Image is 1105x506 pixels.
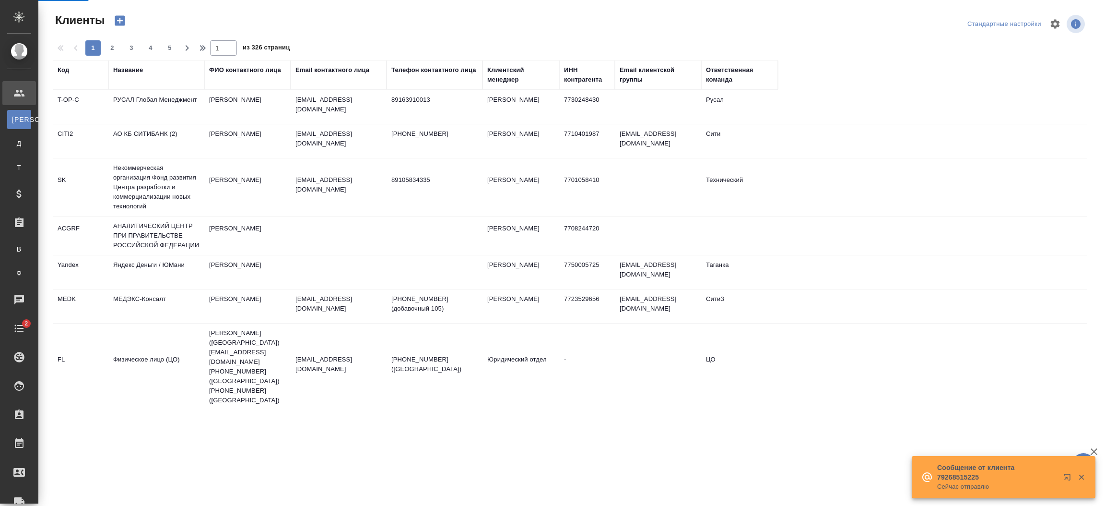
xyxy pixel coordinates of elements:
p: [PHONE_NUMBER] ([GEOGRAPHIC_DATA]) [391,355,478,374]
td: [EMAIL_ADDRESS][DOMAIN_NAME] [615,255,701,289]
span: Ф [12,268,26,278]
a: [PERSON_NAME] [7,110,31,129]
p: [PHONE_NUMBER] (добавочный 105) [391,294,478,313]
span: В [12,244,26,254]
p: 89105834335 [391,175,478,185]
p: [EMAIL_ADDRESS][DOMAIN_NAME] [295,355,382,374]
td: АО КБ СИТИБАНК (2) [108,124,204,158]
a: 2 [2,316,36,340]
span: из 326 страниц [243,42,290,56]
td: 7730248430 [559,90,615,124]
p: 89163910013 [391,95,478,105]
div: Телефон контактного лица [391,65,476,75]
td: [PERSON_NAME] [482,289,559,323]
span: 5 [162,43,177,53]
td: [PERSON_NAME] [204,90,291,124]
td: 7750005725 [559,255,615,289]
button: 3 [124,40,139,56]
span: Настроить таблицу [1044,12,1067,36]
p: Сообщение от клиента 79268515225 [937,463,1057,482]
button: 5 [162,40,177,56]
span: Клиенты [53,12,105,28]
p: Сейчас отправлю [937,482,1057,492]
span: Посмотреть информацию [1067,15,1087,33]
a: В [7,240,31,259]
td: МЕДЭКС-Консалт [108,289,204,323]
td: [EMAIL_ADDRESS][DOMAIN_NAME] [615,124,701,158]
td: Сити3 [701,289,778,323]
button: 4 [143,40,158,56]
td: Некоммерческая организация Фонд развития Центра разработки и коммерциализации новых технологий [108,158,204,216]
td: FL [53,350,108,384]
td: [PERSON_NAME] [482,124,559,158]
span: 2 [19,319,34,328]
td: [PERSON_NAME] ([GEOGRAPHIC_DATA]) [EMAIL_ADDRESS][DOMAIN_NAME] [PHONE_NUMBER] ([GEOGRAPHIC_DATA])... [204,324,291,410]
td: Таганка [701,255,778,289]
td: [PERSON_NAME] [482,255,559,289]
a: Т [7,158,31,177]
td: Сити [701,124,778,158]
div: Email контактного лица [295,65,369,75]
td: [PERSON_NAME] [204,219,291,253]
td: - [559,350,615,384]
td: 7723529656 [559,289,615,323]
td: [PERSON_NAME] [204,289,291,323]
td: АНАЛИТИЧЕСКИЙ ЦЕНТР ПРИ ПРАВИТЕЛЬСТВЕ РОССИЙСКОЙ ФЕДЕРАЦИИ [108,217,204,255]
td: Технический [701,170,778,204]
p: [PHONE_NUMBER] [391,129,478,139]
div: Название [113,65,143,75]
span: 4 [143,43,158,53]
td: [PERSON_NAME] [482,90,559,124]
td: Физическое лицо (ЦО) [108,350,204,384]
td: CITI2 [53,124,108,158]
td: [PERSON_NAME] [482,170,559,204]
a: Д [7,134,31,153]
div: Email клиентской группы [620,65,696,84]
p: [EMAIL_ADDRESS][DOMAIN_NAME] [295,175,382,194]
div: ФИО контактного лица [209,65,281,75]
span: [PERSON_NAME] [12,115,26,124]
span: Д [12,139,26,148]
td: [EMAIL_ADDRESS][DOMAIN_NAME] [615,289,701,323]
p: [EMAIL_ADDRESS][DOMAIN_NAME] [295,294,382,313]
button: Открыть в новой вкладке [1058,468,1081,491]
td: ЦО [701,350,778,384]
td: Юридический отдел [482,350,559,384]
div: Код [58,65,69,75]
span: Т [12,163,26,172]
button: 2 [105,40,120,56]
span: 2 [105,43,120,53]
button: 🙏 [1071,453,1095,477]
div: Клиентский менеджер [487,65,554,84]
button: Закрыть [1071,473,1091,482]
td: Yandex [53,255,108,289]
div: ИНН контрагента [564,65,610,84]
td: ACGRF [53,219,108,253]
td: [PERSON_NAME] [204,255,291,289]
td: [PERSON_NAME] [204,170,291,204]
td: SK [53,170,108,204]
p: [EMAIL_ADDRESS][DOMAIN_NAME] [295,129,382,148]
td: T-OP-C [53,90,108,124]
td: Русал [701,90,778,124]
div: split button [965,17,1044,32]
td: Яндекс Деньги / ЮМани [108,255,204,289]
td: MEDK [53,289,108,323]
a: Ф [7,264,31,283]
p: [EMAIL_ADDRESS][DOMAIN_NAME] [295,95,382,114]
td: РУСАЛ Глобал Менеджмент [108,90,204,124]
td: 7708244720 [559,219,615,253]
span: 3 [124,43,139,53]
div: Ответственная команда [706,65,773,84]
td: 7710401987 [559,124,615,158]
td: 7701058410 [559,170,615,204]
td: [PERSON_NAME] [482,219,559,253]
button: Создать [108,12,131,29]
td: [PERSON_NAME] [204,124,291,158]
